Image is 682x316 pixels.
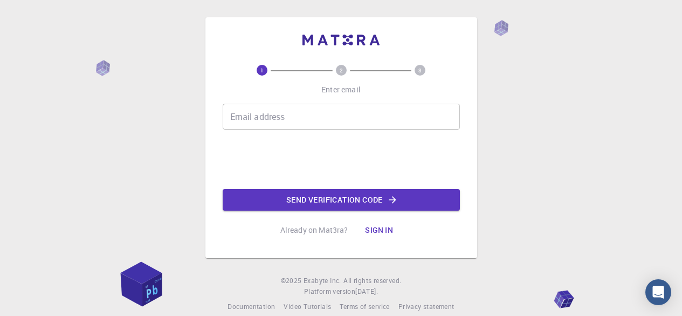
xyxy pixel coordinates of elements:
p: Already on Mat3ra? [280,225,348,236]
a: [DATE]. [355,286,378,297]
button: Send verification code [223,189,460,211]
span: Exabyte Inc. [304,276,341,285]
button: Sign in [356,219,402,241]
text: 2 [340,66,343,74]
text: 1 [260,66,264,74]
text: 3 [418,66,422,74]
div: Open Intercom Messenger [645,279,671,305]
span: All rights reserved. [343,275,401,286]
span: [DATE] . [355,287,378,295]
a: Documentation [228,301,275,312]
span: Platform version [304,286,355,297]
span: © 2025 [281,275,304,286]
a: Terms of service [340,301,389,312]
span: Video Tutorials [284,302,331,311]
p: Enter email [321,84,361,95]
span: Terms of service [340,302,389,311]
a: Privacy statement [398,301,454,312]
span: Privacy statement [398,302,454,311]
iframe: reCAPTCHA [259,138,423,180]
a: Video Tutorials [284,301,331,312]
span: Documentation [228,302,275,311]
a: Exabyte Inc. [304,275,341,286]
